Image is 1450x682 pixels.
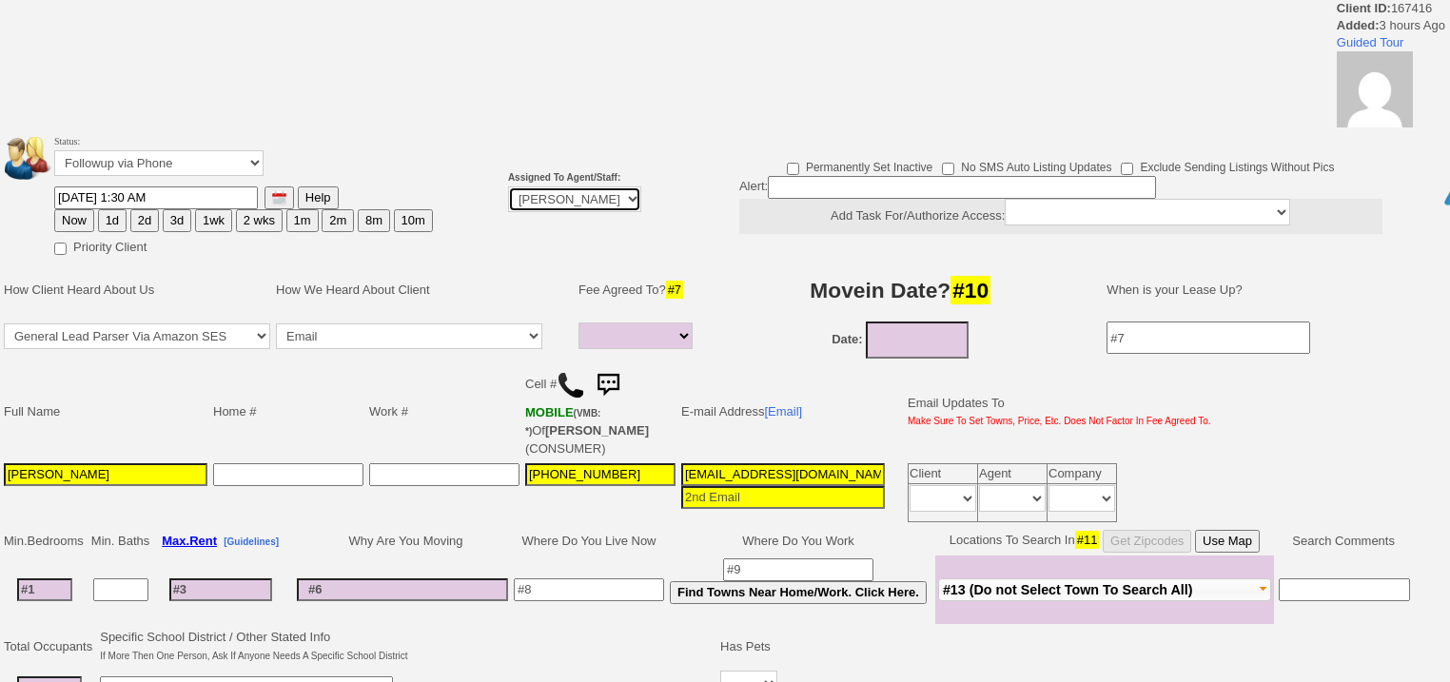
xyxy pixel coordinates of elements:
td: Total Occupants [1,626,97,668]
a: [Guidelines] [224,534,279,548]
td: Min. [1,527,88,555]
td: Min. Baths [88,527,152,555]
button: Use Map [1195,530,1260,553]
td: Company [1048,464,1117,484]
b: Assigned To Agent/Staff: [508,172,620,183]
label: Priority Client [54,234,147,256]
button: 3d [163,209,191,232]
td: Cell # Of (CONSUMER) [522,363,678,460]
b: Verizon Wireless [525,405,600,438]
button: Find Towns Near Home/Work. Click Here. [670,581,927,604]
span: #11 [1075,531,1100,549]
button: Help [298,186,339,209]
td: How Client Heard About Us [1,262,273,319]
button: 1d [98,209,127,232]
label: Permanently Set Inactive [787,154,932,176]
button: #13 (Do not Select Town To Search All) [938,578,1271,601]
td: Fee Agreed To? [576,262,701,319]
font: MOBILE [525,405,574,419]
button: 1m [286,209,319,232]
td: Agent [978,464,1048,484]
td: Why Are You Moving [294,527,511,555]
td: Home # [210,363,366,460]
button: 2 wks [236,209,283,232]
input: #9 [723,558,873,581]
td: How We Heard About Client [273,262,564,319]
b: [PERSON_NAME] [545,423,649,438]
label: No SMS Auto Listing Updates [942,154,1111,176]
input: 1st Email - Question #0 [681,463,885,486]
a: Hide Logs [1381,1,1437,15]
span: #7 [666,281,683,299]
input: #6 [297,578,508,601]
input: #7 [1107,322,1310,354]
td: Where Do You Live Now [511,527,667,555]
b: Client ID: [1337,1,1391,15]
a: Guided Tour [1337,35,1404,49]
font: Status: [54,136,264,171]
input: No SMS Auto Listing Updates [942,163,954,175]
td: E-mail Address [678,363,888,460]
button: Get Zipcodes [1103,530,1191,553]
input: Priority Client [54,243,67,255]
td: Search Comments [1274,527,1414,555]
input: #1 [17,578,72,601]
span: Bedrooms [28,534,84,548]
center: Add Task For/Authorize Access: [739,199,1382,234]
img: [calendar icon] [272,191,286,205]
b: Date: [832,332,863,346]
a: [Email] [764,404,802,419]
button: 10m [394,209,433,232]
button: Now [54,209,94,232]
h3: Movein Date? [715,273,1085,307]
input: #3 [169,578,272,601]
img: sms.png [589,366,627,404]
td: Specific School District / Other Stated Info [97,626,410,668]
b: [Guidelines] [224,536,279,547]
input: Permanently Set Inactive [787,163,799,175]
td: Full Name [1,363,210,460]
input: Exclude Sending Listings Without Pics [1121,163,1133,175]
label: Exclude Sending Listings Without Pics [1121,154,1334,176]
input: #8 [514,578,664,601]
button: 8m [358,209,390,232]
b: Added: [1337,18,1380,32]
button: 2d [130,209,159,232]
img: 581386aa193377bb9b7bc8cd9a54e326 [1337,51,1413,127]
a: [Reply] [68,167,115,184]
td: Client [909,464,978,484]
img: call.png [557,371,585,399]
font: Make Sure To Set Towns, Price, Etc. Does Not Factor In Fee Agreed To. [908,416,1211,426]
td: Has Pets [717,626,780,668]
span: #10 [950,276,990,304]
b: [DATE] [1,1,56,29]
span: #13 (Do not Select Town To Search All) [943,582,1193,597]
font: 3 hours Ago [1,18,56,29]
button: 2m [322,209,354,232]
img: people.png [5,137,62,180]
input: 2nd Email [681,486,885,509]
span: Rent [189,534,217,548]
button: 1wk [195,209,232,232]
td: Work # [366,363,522,460]
td: Email Updates To [893,363,1214,460]
font: If More Then One Person, Ask If Anyone Needs A Specific School District [100,651,407,661]
nobr: Locations To Search In [950,533,1260,547]
td: Where Do You Work [667,527,930,555]
b: Max. [162,534,217,548]
div: Alert: [739,176,1382,234]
